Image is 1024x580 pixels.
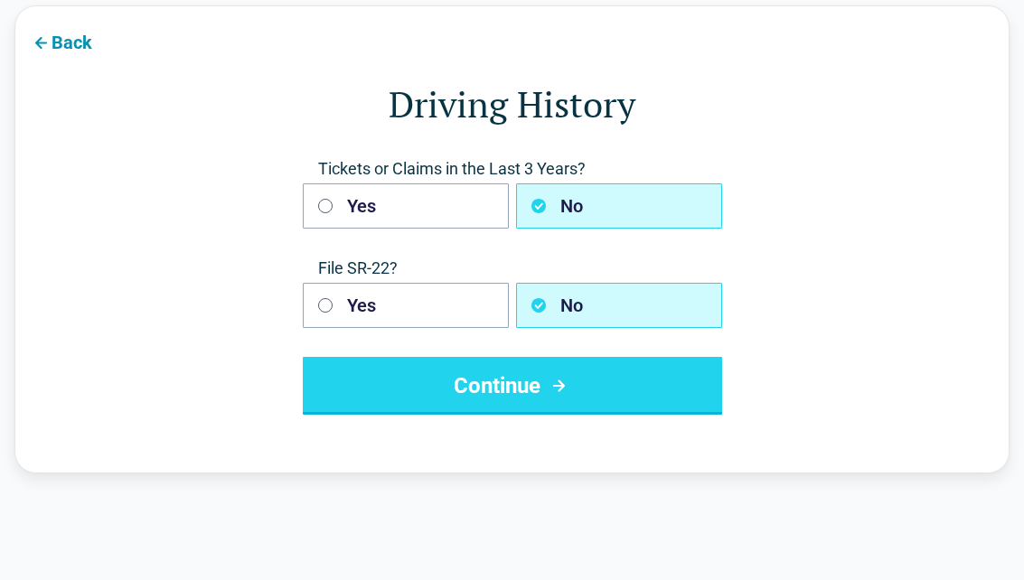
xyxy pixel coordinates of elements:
[516,283,722,328] button: No
[303,183,509,229] button: Yes
[303,357,722,415] button: Continue
[303,283,509,328] button: Yes
[88,79,936,129] h1: Driving History
[303,158,722,180] span: Tickets or Claims in the Last 3 Years?
[516,183,722,229] button: No
[303,257,722,279] span: File SR-22?
[15,21,107,61] button: Back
